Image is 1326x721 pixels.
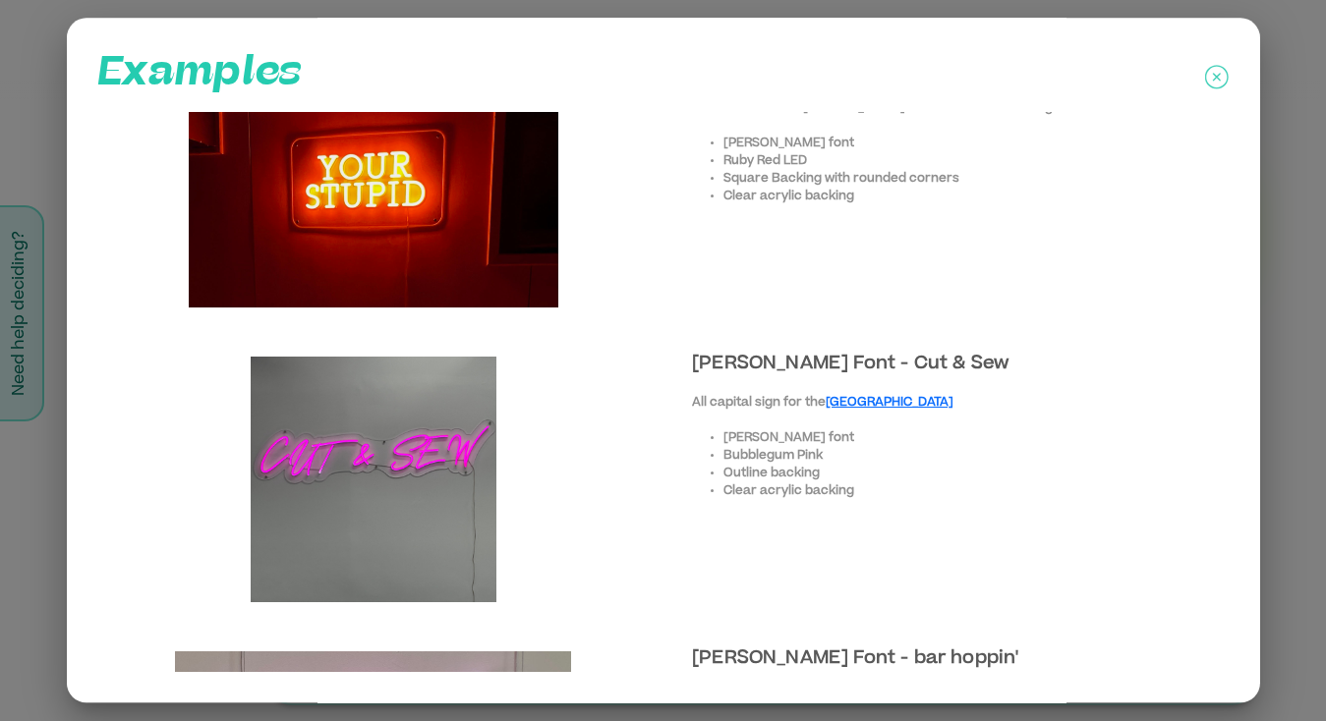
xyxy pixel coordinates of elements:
[1228,627,1326,721] iframe: Chat Widget
[723,432,854,444] span: [PERSON_NAME] font
[826,397,953,409] a: [GEOGRAPHIC_DATA]
[723,138,854,149] span: [PERSON_NAME] font
[692,352,1181,378] p: [PERSON_NAME] Font - Cut & Sew
[723,485,854,497] span: Clear acrylic backing
[723,450,823,462] span: Bubblegum Pink
[723,173,959,185] span: Square Backing with rounded corners
[723,155,807,167] span: Ruby Red LED
[723,468,820,479] span: Outline backing
[189,62,558,307] img: Example
[692,646,1181,673] p: [PERSON_NAME] Font - bar hoppin'
[692,99,1181,117] p: Rec room neon in [PERSON_NAME] Font with clear backing
[251,357,496,602] img: Example
[723,191,854,202] span: Clear acrylic backing
[692,397,826,409] span: All capital sign for the
[97,43,302,102] p: Examples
